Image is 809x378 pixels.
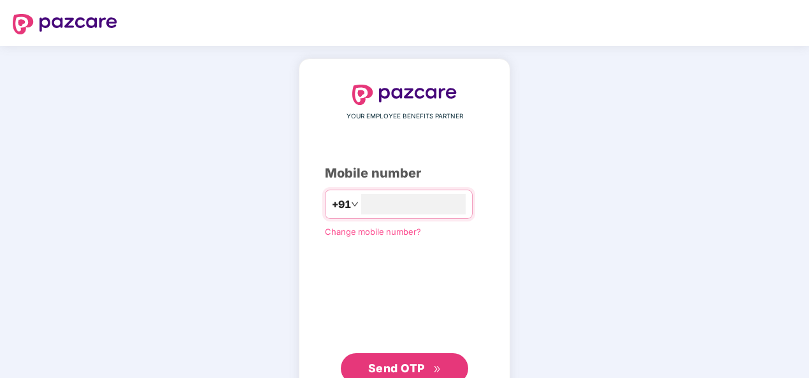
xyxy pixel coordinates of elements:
span: double-right [433,365,441,374]
span: +91 [332,197,351,213]
span: YOUR EMPLOYEE BENEFITS PARTNER [347,111,463,122]
span: Send OTP [368,361,425,375]
img: logo [352,85,457,105]
img: logo [13,14,117,34]
div: Mobile number [325,164,484,183]
span: down [351,200,359,208]
a: Change mobile number? [325,227,421,237]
